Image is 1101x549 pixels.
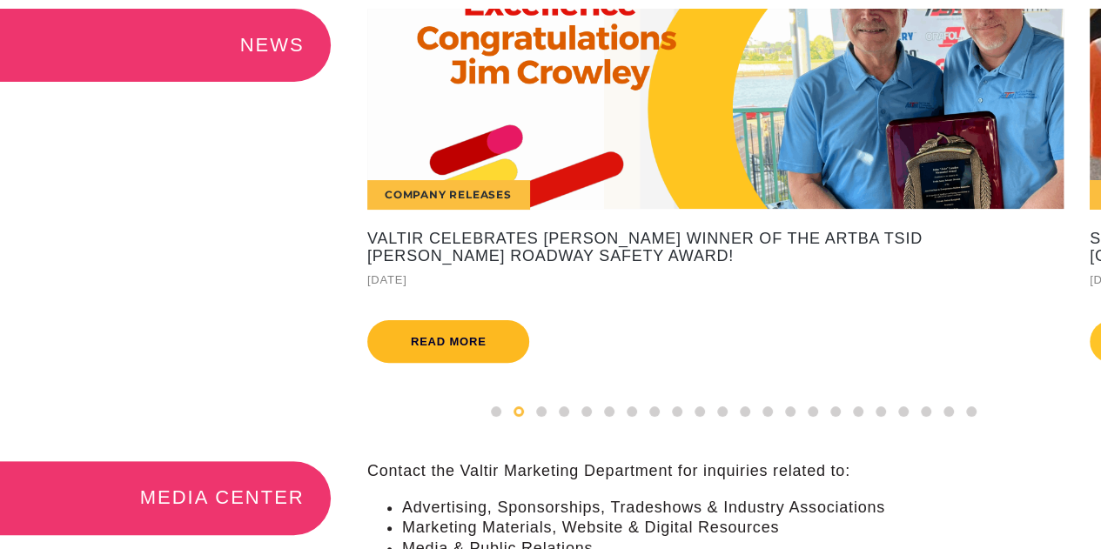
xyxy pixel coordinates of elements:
a: Valtir Celebrates [PERSON_NAME] Winner of the ARTBA TSID [PERSON_NAME] Roadway Safety Award! [367,231,1064,265]
li: Marketing Materials, Website & Digital Resources [402,518,1101,538]
a: Read more [367,320,530,363]
div: [DATE] [367,270,1064,290]
div: Company Releases [367,180,529,209]
li: Advertising, Sponsorships, Tradeshows & Industry Associations [402,498,1101,518]
a: Company Releases [367,9,1064,209]
p: Contact the Valtir Marketing Department for inquiries related to: [367,461,1101,481]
